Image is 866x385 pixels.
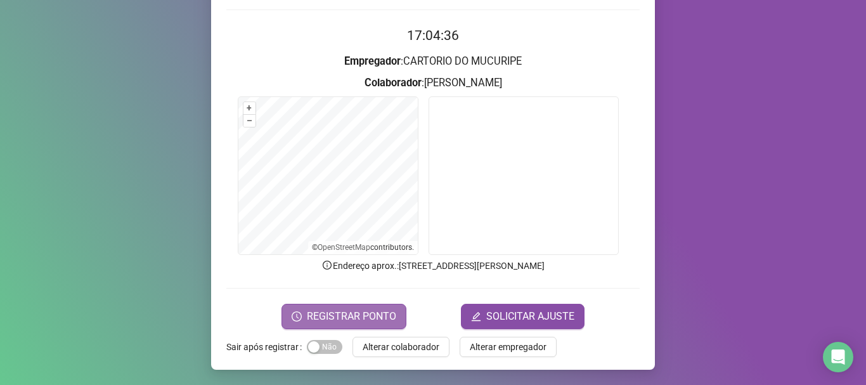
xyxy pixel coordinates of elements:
[307,309,396,324] span: REGISTRAR PONTO
[226,337,307,357] label: Sair após registrar
[460,337,557,357] button: Alterar empregador
[281,304,406,329] button: REGISTRAR PONTO
[226,53,640,70] h3: : CARTORIO DO MUCURIPE
[352,337,449,357] button: Alterar colaborador
[461,304,585,329] button: editSOLICITAR AJUSTE
[226,75,640,91] h3: : [PERSON_NAME]
[318,243,370,252] a: OpenStreetMap
[243,115,255,127] button: –
[823,342,853,372] div: Open Intercom Messenger
[312,243,414,252] li: © contributors.
[344,55,401,67] strong: Empregador
[365,77,422,89] strong: Colaborador
[363,340,439,354] span: Alterar colaborador
[471,311,481,322] span: edit
[243,102,255,114] button: +
[292,311,302,322] span: clock-circle
[407,28,459,43] time: 17:04:36
[226,259,640,273] p: Endereço aprox. : [STREET_ADDRESS][PERSON_NAME]
[470,340,546,354] span: Alterar empregador
[321,259,333,271] span: info-circle
[486,309,574,324] span: SOLICITAR AJUSTE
